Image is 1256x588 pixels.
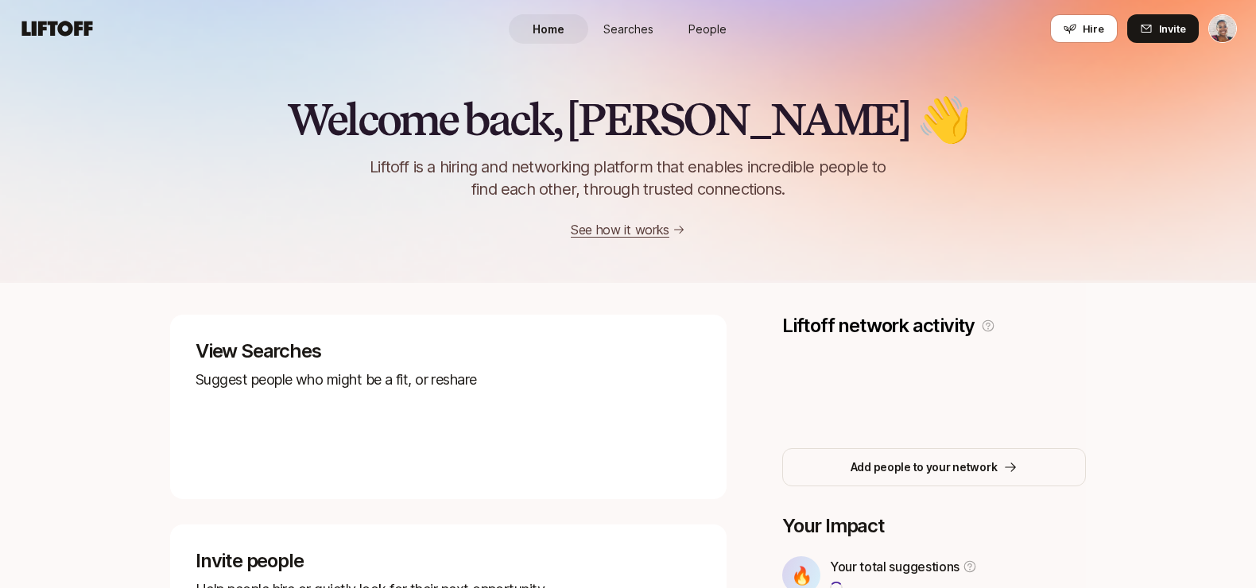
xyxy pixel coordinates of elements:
button: Invite [1127,14,1199,43]
button: Janelle Bradley [1208,14,1237,43]
a: People [668,14,747,44]
a: See how it works [571,222,669,238]
h2: Welcome back, [PERSON_NAME] 👋 [287,95,968,143]
span: People [688,21,727,37]
a: Searches [588,14,668,44]
span: Hire [1083,21,1104,37]
p: Invite people [196,550,701,572]
a: Home [509,14,588,44]
p: Liftoff network activity [782,315,975,337]
span: Home [533,21,564,37]
span: Searches [603,21,653,37]
p: Liftoff is a hiring and networking platform that enables incredible people to find each other, th... [343,156,913,200]
button: Add people to your network [782,448,1086,486]
img: Janelle Bradley [1209,15,1236,42]
p: Your Impact [782,515,1086,537]
span: Invite [1159,21,1186,37]
p: Add people to your network [851,458,998,477]
p: View Searches [196,340,701,362]
p: Suggest people who might be a fit, or reshare [196,369,701,391]
p: Your total suggestions [830,556,959,577]
button: Hire [1050,14,1118,43]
